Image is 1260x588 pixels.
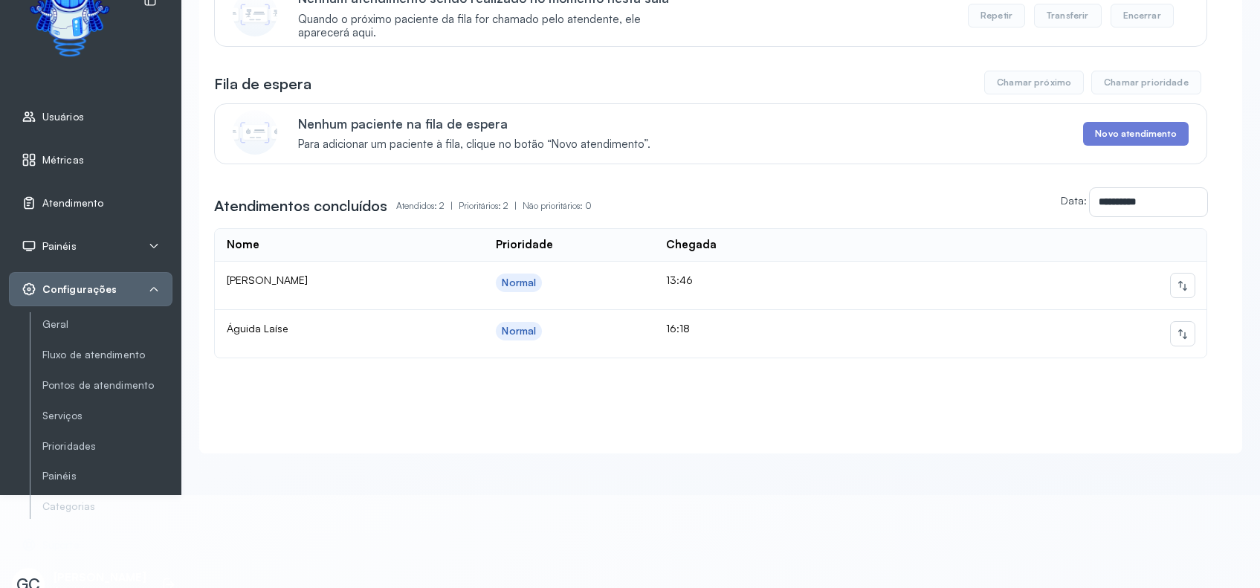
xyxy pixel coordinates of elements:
img: Imagem de CalloutCard [233,110,277,155]
span: | [450,200,453,211]
button: Chamar prioridade [1091,71,1201,94]
p: [PERSON_NAME] [54,571,146,585]
a: Painéis [42,470,172,482]
div: Normal [502,325,536,337]
span: 16:18 [666,322,690,335]
button: Novo atendimento [1083,122,1188,146]
span: Métricas [42,154,84,167]
div: Normal [502,277,536,289]
a: Fluxo de atendimento [42,349,172,361]
a: Serviços [42,410,172,422]
button: Repetir [968,4,1025,28]
a: Pontos de atendimento [42,379,172,392]
span: Painéis [42,240,77,253]
h3: Atendimentos concluídos [214,196,387,216]
span: Configurações [42,283,117,296]
span: 13:46 [666,274,693,286]
button: Chamar próximo [984,71,1084,94]
a: Geral [42,318,172,331]
p: Prioritários: 2 [459,196,523,216]
a: Fluxo de atendimento [42,346,172,364]
a: Usuários [22,109,160,124]
div: Chegada [666,238,717,252]
button: Encerrar [1111,4,1174,28]
a: Serviços [42,407,172,425]
span: Atendimento [42,197,103,210]
p: Atendidos: 2 [396,196,459,216]
span: Águida Laíse [227,322,288,335]
a: Categorias [42,497,172,516]
p: Nenhum paciente na fila de espera [298,116,650,132]
a: Atendimento [22,196,160,210]
a: Métricas [22,152,160,167]
button: Transferir [1034,4,1102,28]
label: Data: [1061,194,1087,207]
span: | [514,200,517,211]
div: Prioridade [496,238,553,252]
p: Não prioritários: 0 [523,196,592,216]
a: Prioridades [42,440,172,453]
a: Geral [42,315,172,334]
span: Quando o próximo paciente da fila for chamado pelo atendente, ele aparecerá aqui. [298,13,691,41]
span: [PERSON_NAME] [227,274,308,286]
a: Categorias [42,500,172,513]
h3: Fila de espera [214,74,311,94]
span: Usuários [42,111,84,123]
span: Para adicionar um paciente à fila, clique no botão “Novo atendimento”. [298,138,650,152]
a: Prioridades [42,437,172,456]
a: Pontos de atendimento [42,376,172,395]
a: Painéis [42,467,172,485]
div: Nome [227,238,259,252]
